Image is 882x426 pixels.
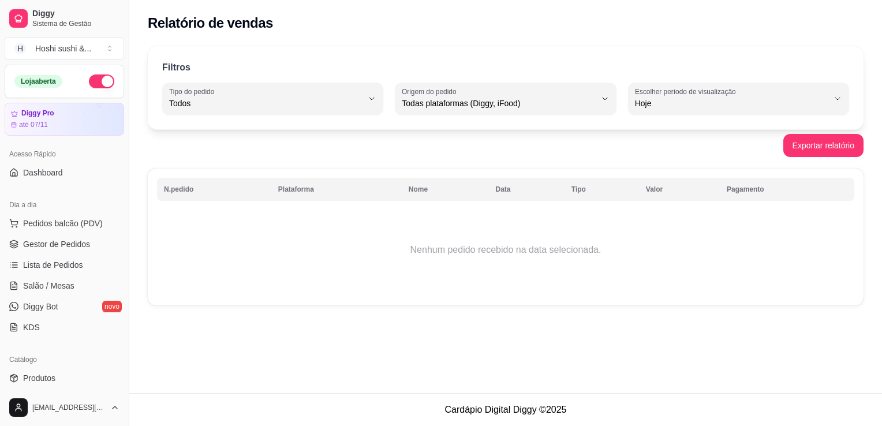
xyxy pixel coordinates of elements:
[5,196,124,214] div: Dia a dia
[169,98,362,109] span: Todos
[162,83,383,115] button: Tipo do pedidoTodos
[14,75,62,88] div: Loja aberta
[35,43,91,54] div: Hoshi sushi & ...
[23,218,103,229] span: Pedidos balcão (PDV)
[5,235,124,253] a: Gestor de Pedidos
[5,214,124,233] button: Pedidos balcão (PDV)
[14,43,26,54] span: H
[23,259,83,271] span: Lista de Pedidos
[639,178,720,201] th: Valor
[19,120,48,129] article: até 07/11
[23,322,40,333] span: KDS
[21,109,54,118] article: Diggy Pro
[32,19,119,28] span: Sistema de Gestão
[5,145,124,163] div: Acesso Rápido
[23,301,58,312] span: Diggy Bot
[635,87,739,96] label: Escolher período de visualização
[402,178,489,201] th: Nome
[157,204,854,296] td: Nenhum pedido recebido na data selecionada.
[32,403,106,412] span: [EMAIL_ADDRESS][DOMAIN_NAME]
[148,14,273,32] h2: Relatório de vendas
[5,297,124,316] a: Diggy Botnovo
[157,178,271,201] th: N.pedido
[720,178,854,201] th: Pagamento
[32,9,119,19] span: Diggy
[628,83,849,115] button: Escolher período de visualizaçãoHoje
[635,98,828,109] span: Hoje
[5,350,124,369] div: Catálogo
[23,372,55,384] span: Produtos
[5,5,124,32] a: DiggySistema de Gestão
[5,37,124,60] button: Select a team
[5,394,124,421] button: [EMAIL_ADDRESS][DOMAIN_NAME]
[402,87,460,96] label: Origem do pedido
[23,280,74,292] span: Salão / Mesas
[169,87,218,96] label: Tipo do pedido
[565,178,639,201] th: Tipo
[271,178,402,201] th: Plataforma
[5,369,124,387] a: Produtos
[395,83,616,115] button: Origem do pedidoTodas plataformas (Diggy, iFood)
[162,61,190,74] p: Filtros
[129,393,882,426] footer: Cardápio Digital Diggy © 2025
[5,276,124,295] a: Salão / Mesas
[23,167,63,178] span: Dashboard
[5,256,124,274] a: Lista de Pedidos
[402,98,595,109] span: Todas plataformas (Diggy, iFood)
[89,74,114,88] button: Alterar Status
[488,178,564,201] th: Data
[23,238,90,250] span: Gestor de Pedidos
[5,318,124,337] a: KDS
[5,103,124,136] a: Diggy Proaté 07/11
[5,163,124,182] a: Dashboard
[783,134,864,157] button: Exportar relatório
